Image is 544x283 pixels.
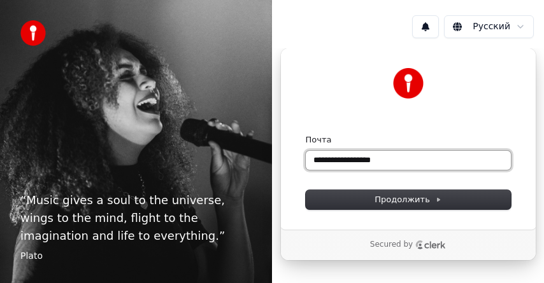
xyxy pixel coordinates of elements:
button: Продолжить [306,190,511,209]
img: youka [20,20,46,46]
p: “ Music gives a soul to the universe, wings to the mind, flight to the imagination and life to ev... [20,191,252,245]
p: Secured by [370,240,413,250]
a: Clerk logo [415,240,446,249]
span: Продолжить [375,194,441,205]
footer: Plato [20,250,252,263]
img: Youka [393,68,424,99]
label: Почта [306,134,332,146]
